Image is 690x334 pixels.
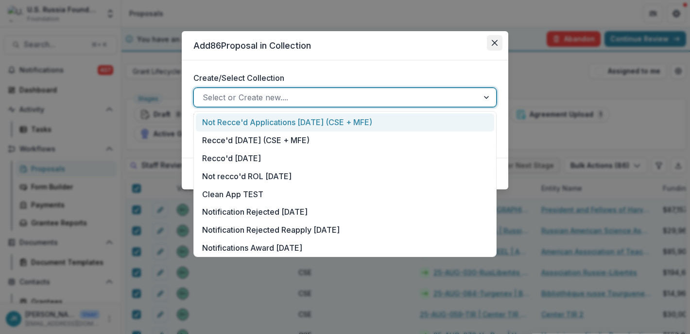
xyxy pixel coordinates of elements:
div: Notifications Award [DATE] [196,239,494,257]
div: Recce'd [DATE] (CSE + MFE) [196,131,494,149]
div: Not recco'd ROL [DATE] [196,167,494,185]
div: Not Recce'd Applications [DATE] (CSE + MFE) [196,113,494,131]
label: Create/Select Collection [193,72,491,84]
div: Clean App TEST [196,185,494,203]
div: Notification Rejected [DATE] [196,203,494,221]
div: Recco'd [DATE] [196,149,494,167]
header: Add 86 Proposal in Collection [182,31,508,60]
button: Close [487,35,502,51]
div: Notification Rejected Reapply [DATE] [196,221,494,239]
